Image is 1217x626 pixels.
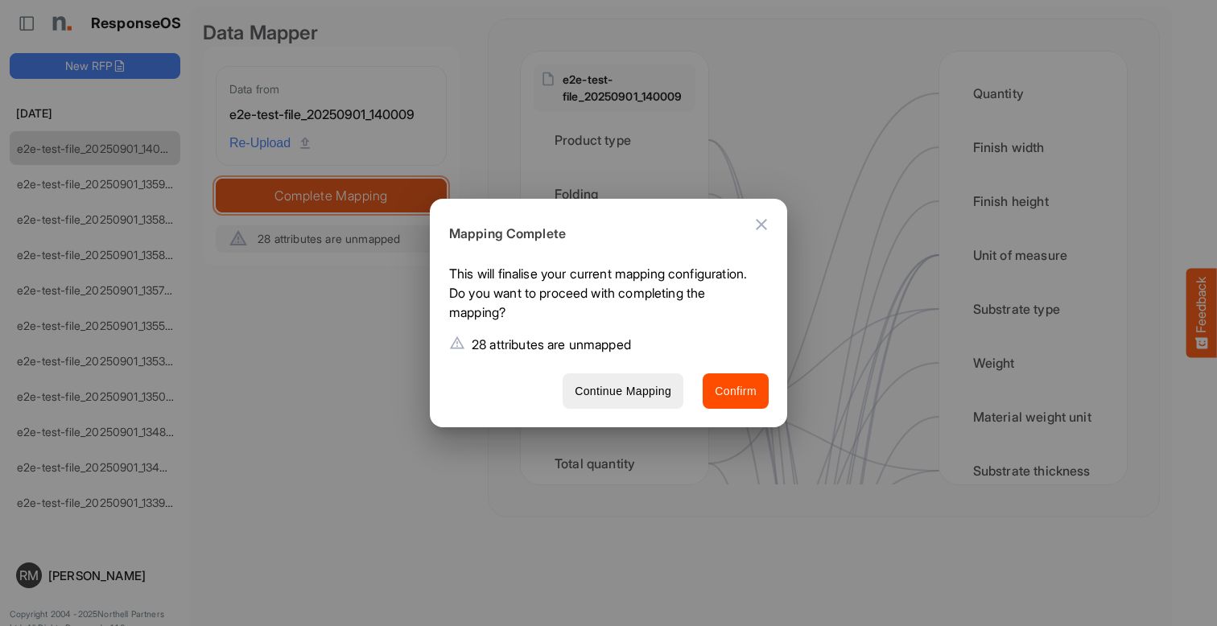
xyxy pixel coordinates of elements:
p: 28 attributes are unmapped [472,335,631,354]
span: Confirm [715,381,757,402]
h6: Mapping Complete [449,224,756,245]
button: Confirm [703,373,769,410]
p: This will finalise your current mapping configuration. Do you want to proceed with completing the... [449,264,756,328]
span: Continue Mapping [575,381,671,402]
button: Close dialog [742,205,781,244]
button: Continue Mapping [563,373,683,410]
